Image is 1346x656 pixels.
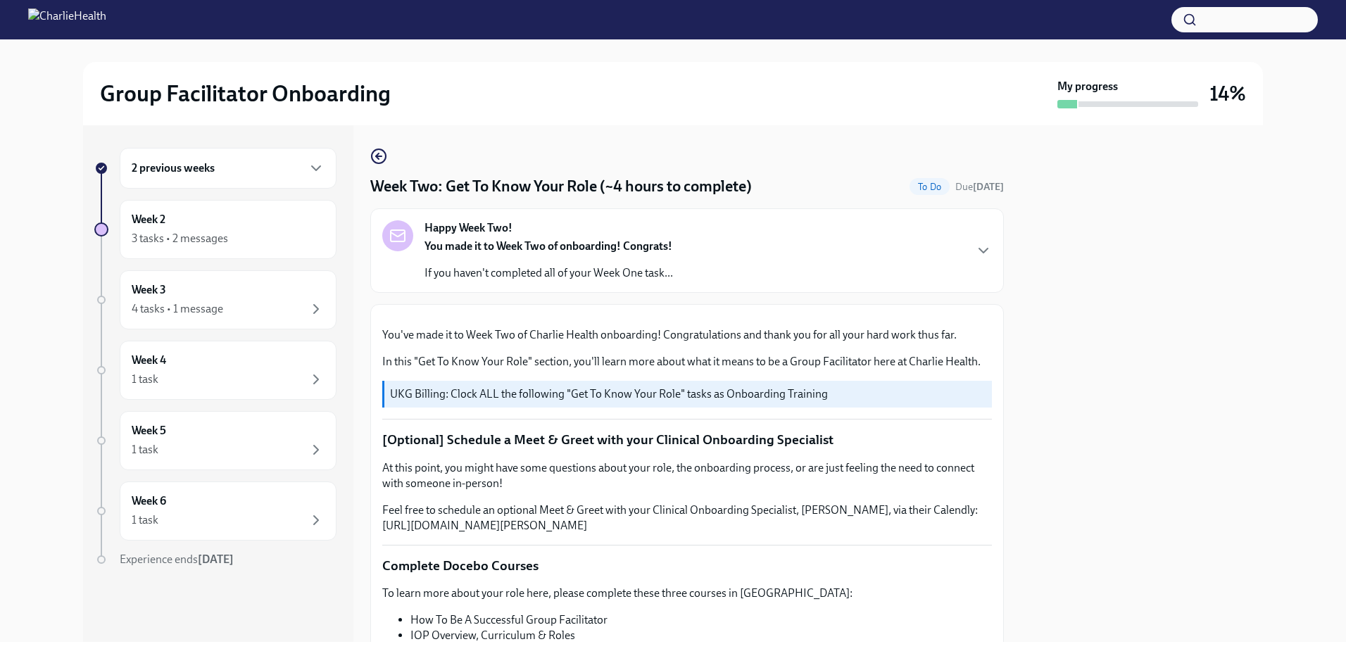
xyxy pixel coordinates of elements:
[120,148,336,189] div: 2 previous weeks
[955,181,1004,193] span: Due
[382,431,992,449] p: [Optional] Schedule a Meet & Greet with your Clinical Onboarding Specialist
[410,612,992,628] li: How To Be A Successful Group Facilitator
[132,423,166,439] h6: Week 5
[370,176,752,197] h4: Week Two: Get To Know Your Role (~4 hours to complete)
[390,386,986,402] p: UKG Billing: Clock ALL the following "Get To Know Your Role" tasks as Onboarding Training
[132,442,158,458] div: 1 task
[973,181,1004,193] strong: [DATE]
[424,265,673,281] p: If you haven't completed all of your Week One task...
[94,481,336,541] a: Week 61 task
[410,628,992,643] li: IOP Overview, Curriculum & Roles
[120,553,234,566] span: Experience ends
[132,282,166,298] h6: Week 3
[28,8,106,31] img: CharlieHealth
[132,212,165,227] h6: Week 2
[1209,81,1246,106] h3: 14%
[132,493,166,509] h6: Week 6
[94,270,336,329] a: Week 34 tasks • 1 message
[424,239,672,253] strong: You made it to Week Two of onboarding! Congrats!
[94,341,336,400] a: Week 41 task
[132,372,158,387] div: 1 task
[424,220,512,236] strong: Happy Week Two!
[132,353,166,368] h6: Week 4
[1057,79,1118,94] strong: My progress
[132,231,228,246] div: 3 tasks • 2 messages
[910,182,950,192] span: To Do
[132,301,223,317] div: 4 tasks • 1 message
[198,553,234,566] strong: [DATE]
[94,200,336,259] a: Week 23 tasks • 2 messages
[955,180,1004,194] span: September 9th, 2025 10:00
[382,460,992,491] p: At this point, you might have some questions about your role, the onboarding process, or are just...
[382,557,992,575] p: Complete Docebo Courses
[382,586,992,601] p: To learn more about your role here, please complete these three courses in [GEOGRAPHIC_DATA]:
[382,354,992,370] p: In this "Get To Know Your Role" section, you'll learn more about what it means to be a Group Faci...
[94,411,336,470] a: Week 51 task
[132,160,215,176] h6: 2 previous weeks
[382,503,992,534] p: Feel free to schedule an optional Meet & Greet with your Clinical Onboarding Specialist, [PERSON_...
[100,80,391,108] h2: Group Facilitator Onboarding
[132,512,158,528] div: 1 task
[382,327,992,343] p: You've made it to Week Two of Charlie Health onboarding! Congratulations and thank you for all yo...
